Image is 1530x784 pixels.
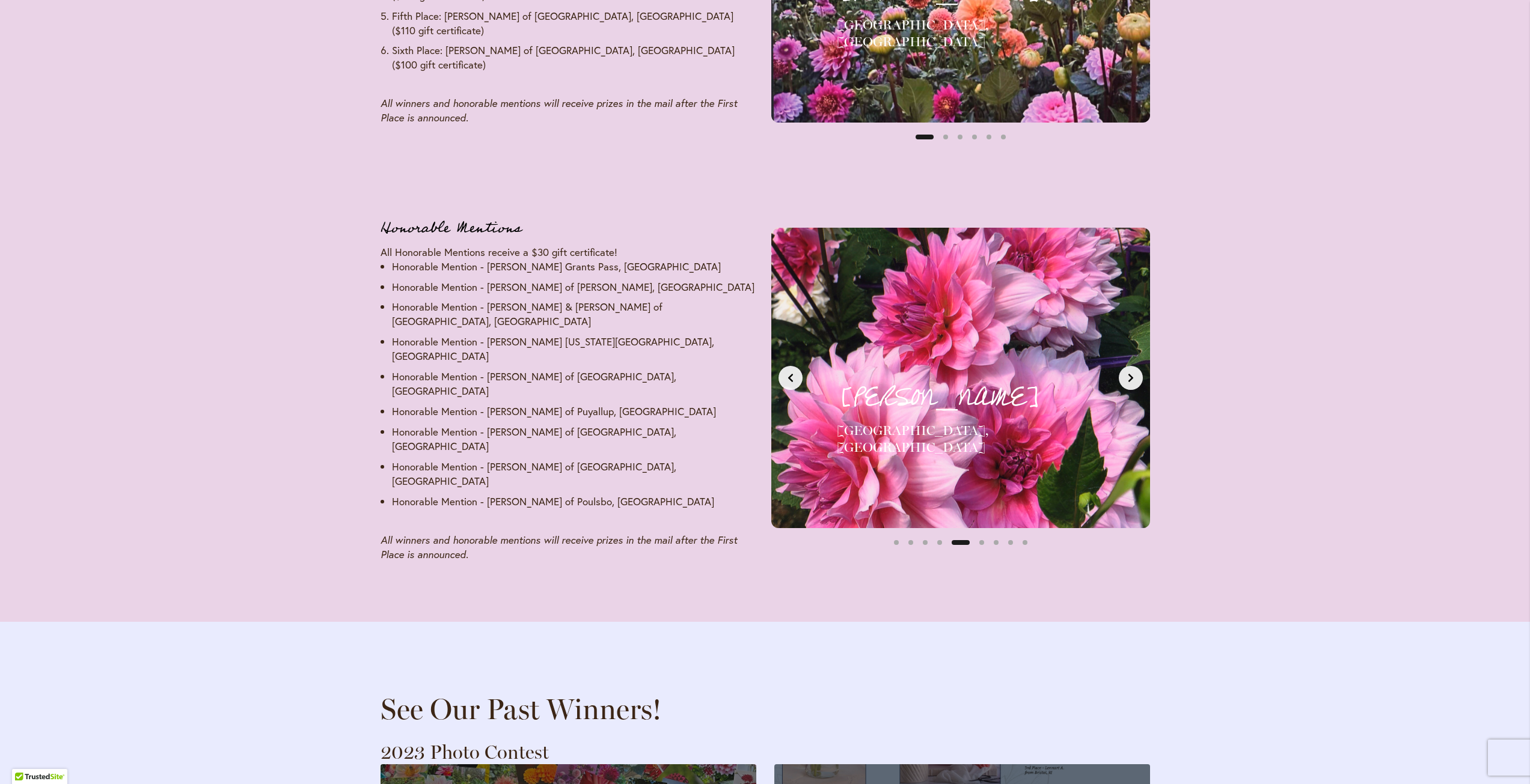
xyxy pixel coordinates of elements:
h3: Honorable Mentions [381,216,759,240]
button: Slide 2 [938,130,953,144]
button: Slide 6 [975,535,989,550]
button: Slide 9 [1018,535,1032,550]
button: Slide 3 [953,130,967,144]
li: Honorable Mention - [PERSON_NAME] Grants Pass, [GEOGRAPHIC_DATA] [392,260,759,274]
p: All Honorable Mentions receive a $30 gift certificate! [381,245,759,260]
button: Slide 2 [904,535,918,550]
p: [PERSON_NAME] [837,378,1124,418]
button: Slide 5 [982,130,996,144]
li: Honorable Mention - [PERSON_NAME] of Poulsbo, [GEOGRAPHIC_DATA] [392,494,759,509]
button: Slide 5 [952,535,970,550]
em: All winners and honorable mentions will receive prizes in the mail after the First Place is annou... [381,97,737,124]
li: Honorable Mention - [PERSON_NAME] & [PERSON_NAME] of [GEOGRAPHIC_DATA], [GEOGRAPHIC_DATA] [392,300,759,329]
h4: [GEOGRAPHIC_DATA], [GEOGRAPHIC_DATA] [837,17,1124,50]
button: Slide 4 [967,130,982,144]
em: All winners and honorable mentions will receive prizes in the mail after the First Place is annou... [381,533,737,561]
button: Previous slide [779,366,803,390]
button: Slide 1 [916,130,934,144]
button: Next slide [1119,366,1143,390]
li: Sixth Place: [PERSON_NAME] of [GEOGRAPHIC_DATA], [GEOGRAPHIC_DATA] ($100 gift certificate) [392,43,759,72]
h3: 2023 Photo Contest [381,740,1150,764]
li: Honorable Mention - [PERSON_NAME] of [PERSON_NAME], [GEOGRAPHIC_DATA] [392,280,759,294]
button: Slide 6 [996,130,1011,144]
li: Honorable Mention - [PERSON_NAME] [US_STATE][GEOGRAPHIC_DATA], [GEOGRAPHIC_DATA] [392,335,759,363]
li: Honorable Mention - [PERSON_NAME] of [GEOGRAPHIC_DATA], [GEOGRAPHIC_DATA] [392,369,759,398]
button: Slide 4 [932,535,947,550]
button: Slide 3 [918,535,932,550]
li: Honorable Mention - [PERSON_NAME] of [GEOGRAPHIC_DATA], [GEOGRAPHIC_DATA] [392,460,759,488]
h4: [GEOGRAPHIC_DATA], [GEOGRAPHIC_DATA] [837,422,1124,456]
li: Fifth Place: [PERSON_NAME] of [GEOGRAPHIC_DATA], [GEOGRAPHIC_DATA] ($110 gift certificate) [392,9,759,38]
button: Slide 7 [989,535,1003,550]
button: Slide 8 [1003,535,1018,550]
li: Honorable Mention - [PERSON_NAME] of [GEOGRAPHIC_DATA], [GEOGRAPHIC_DATA] [392,425,759,454]
button: Slide 1 [889,535,904,550]
h2: See Our Past Winners! [381,692,1150,726]
li: Honorable Mention - [PERSON_NAME] of Puyallup, [GEOGRAPHIC_DATA] [392,404,759,419]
